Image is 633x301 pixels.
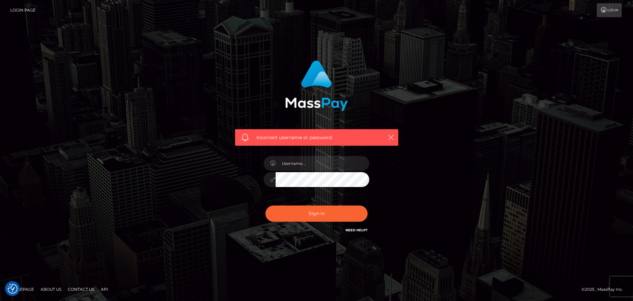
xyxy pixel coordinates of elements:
[38,284,64,294] a: About Us
[582,286,628,293] div: © 2025 , MassPay Inc.
[256,134,377,141] span: Incorrect username or password.
[265,206,368,222] button: Sign in
[7,284,37,294] a: Homepage
[276,156,369,171] input: Username...
[597,3,622,17] a: Login
[8,284,17,294] img: Revisit consent button
[346,228,368,232] a: Need Help?
[10,3,36,17] a: Login Page
[285,60,348,111] img: MassPay Login
[65,284,97,294] a: Contact Us
[98,284,111,294] a: API
[8,284,17,294] button: Consent Preferences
